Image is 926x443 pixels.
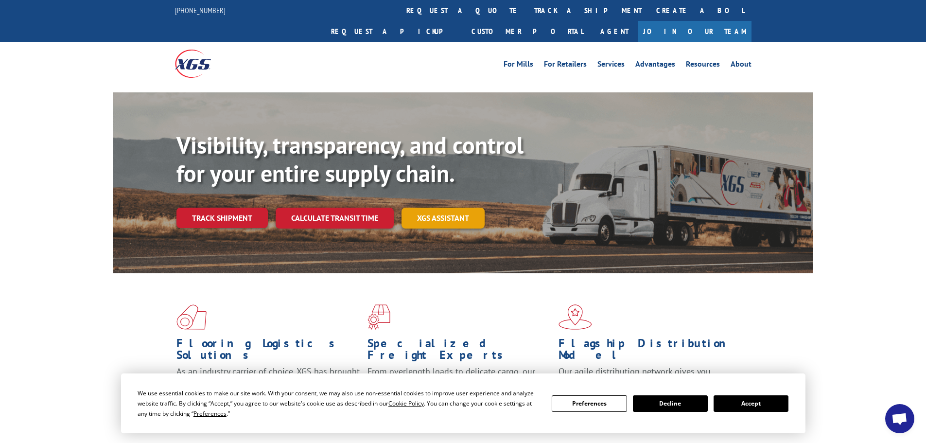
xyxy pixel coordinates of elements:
[544,60,587,71] a: For Retailers
[559,337,742,366] h1: Flagship Distribution Model
[176,366,360,400] span: As an industry carrier of choice, XGS has brought innovation and dedication to flooring logistics...
[175,5,226,15] a: [PHONE_NUMBER]
[638,21,751,42] a: Join Our Team
[731,60,751,71] a: About
[885,404,914,433] div: Open chat
[559,366,737,389] span: Our agile distribution network gives you nationwide inventory management on demand.
[276,208,394,229] a: Calculate transit time
[176,130,524,188] b: Visibility, transparency, and control for your entire supply chain.
[464,21,591,42] a: Customer Portal
[388,399,424,408] span: Cookie Policy
[176,304,207,330] img: xgs-icon-total-supply-chain-intelligence-red
[324,21,464,42] a: Request a pickup
[591,21,638,42] a: Agent
[633,395,708,412] button: Decline
[686,60,720,71] a: Resources
[176,337,360,366] h1: Flooring Logistics Solutions
[138,388,540,419] div: We use essential cookies to make our site work. With your consent, we may also use non-essential ...
[402,208,485,229] a: XGS ASSISTANT
[176,208,268,228] a: Track shipment
[193,409,227,418] span: Preferences
[367,337,551,366] h1: Specialized Freight Experts
[504,60,533,71] a: For Mills
[121,373,805,433] div: Cookie Consent Prompt
[552,395,627,412] button: Preferences
[559,304,592,330] img: xgs-icon-flagship-distribution-model-red
[367,304,390,330] img: xgs-icon-focused-on-flooring-red
[597,60,625,71] a: Services
[635,60,675,71] a: Advantages
[367,366,551,409] p: From overlength loads to delicate cargo, our experienced staff knows the best way to move your fr...
[714,395,788,412] button: Accept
